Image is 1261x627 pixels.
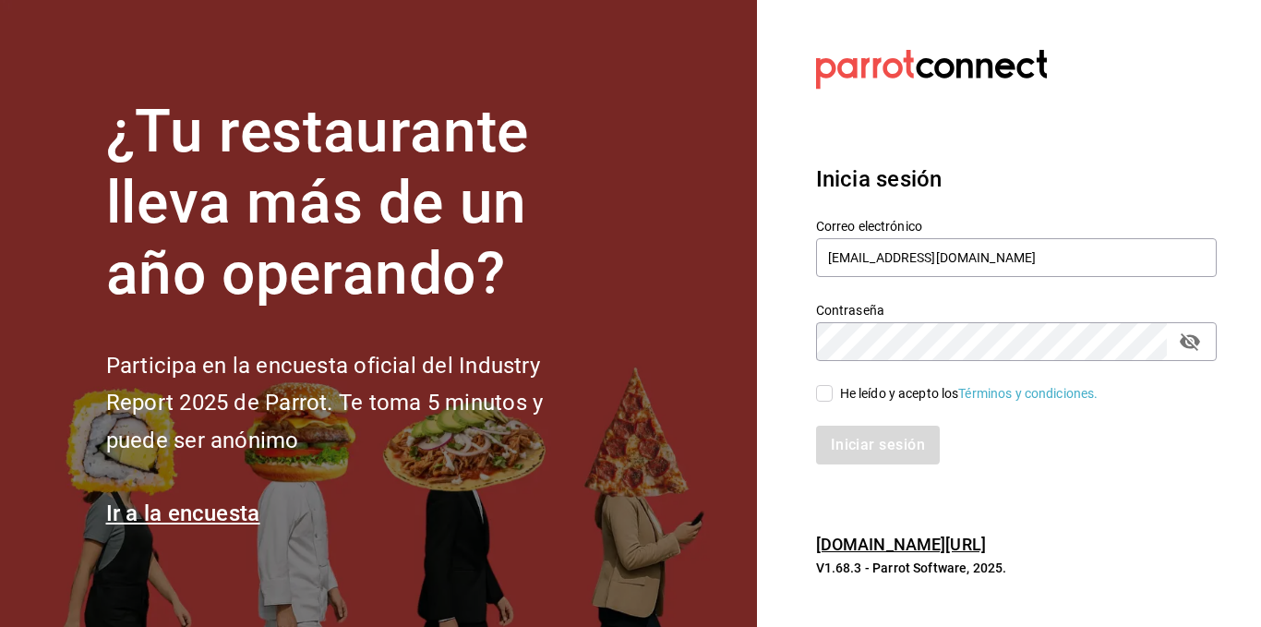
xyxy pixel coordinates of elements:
[816,535,986,554] a: [DOMAIN_NAME][URL]
[816,220,1217,233] label: Correo electrónico
[816,559,1217,577] p: V1.68.3 - Parrot Software, 2025.
[106,97,605,309] h1: ¿Tu restaurante lleva más de un año operando?
[958,386,1098,401] a: Términos y condiciones.
[106,347,605,460] h2: Participa en la encuesta oficial del Industry Report 2025 de Parrot. Te toma 5 minutos y puede se...
[816,238,1217,277] input: Ingresa tu correo electrónico
[840,384,1099,404] div: He leído y acepto los
[1174,326,1206,357] button: passwordField
[816,163,1217,196] h3: Inicia sesión
[106,500,260,526] a: Ir a la encuesta
[816,304,1217,317] label: Contraseña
